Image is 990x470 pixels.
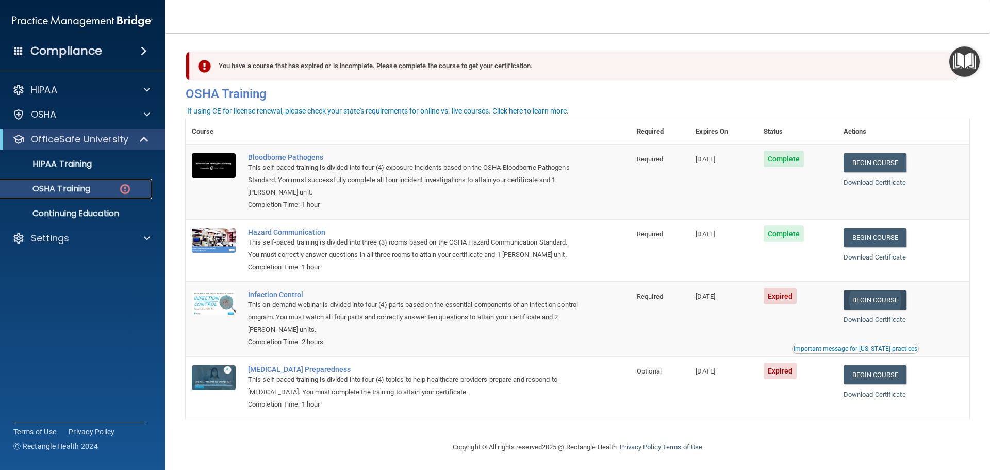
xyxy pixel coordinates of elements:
p: Settings [31,232,69,245]
span: Required [637,155,663,163]
p: OSHA [31,108,57,121]
div: This self-paced training is divided into four (4) topics to help healthcare providers prepare and... [248,374,579,398]
div: Completion Time: 2 hours [248,336,579,348]
div: You have a course that has expired or is incomplete. Please complete the course to get your certi... [190,52,958,80]
span: [DATE] [696,155,715,163]
a: Download Certificate [844,179,906,186]
span: Expired [764,363,797,379]
span: [DATE] [696,293,715,300]
span: Required [637,230,663,238]
a: Download Certificate [844,253,906,261]
img: exclamation-circle-solid-danger.72ef9ffc.png [198,60,211,73]
div: Completion Time: 1 hour [248,199,579,211]
p: OSHA Training [7,184,90,194]
span: Optional [637,367,662,375]
div: This self-paced training is divided into four (4) exposure incidents based on the OSHA Bloodborne... [248,161,579,199]
span: Expired [764,288,797,304]
div: This self-paced training is divided into three (3) rooms based on the OSHA Hazard Communication S... [248,236,579,261]
button: Open Resource Center [949,46,980,77]
p: OfficeSafe University [31,133,128,145]
span: [DATE] [696,367,715,375]
a: Begin Course [844,365,906,384]
a: [MEDICAL_DATA] Preparedness [248,365,579,374]
span: Complete [764,225,804,242]
span: Complete [764,151,804,167]
p: HIPAA [31,84,57,96]
p: Continuing Education [7,208,147,219]
a: Begin Course [844,228,906,247]
th: Status [757,119,837,144]
a: Download Certificate [844,391,906,398]
span: Required [637,293,663,300]
th: Required [631,119,689,144]
th: Expires On [689,119,757,144]
span: Ⓒ Rectangle Health 2024 [13,441,98,451]
div: Copyright © All rights reserved 2025 @ Rectangle Health | | [389,431,766,464]
div: Important message for [US_STATE] practices [794,346,917,352]
th: Actions [837,119,969,144]
h4: OSHA Training [186,87,969,101]
span: [DATE] [696,230,715,238]
h4: Compliance [30,44,102,58]
a: Terms of Use [663,443,702,451]
button: If using CE for license renewal, please check your state's requirements for online vs. live cours... [186,106,570,116]
div: Completion Time: 1 hour [248,261,579,273]
a: Infection Control [248,290,579,299]
button: Read this if you are a dental practitioner in the state of CA [792,344,919,354]
img: PMB logo [12,11,153,31]
div: Completion Time: 1 hour [248,398,579,411]
a: OSHA [12,108,150,121]
p: HIPAA Training [7,159,92,169]
a: Bloodborne Pathogens [248,153,579,161]
a: Terms of Use [13,427,56,437]
div: This on-demand webinar is divided into four (4) parts based on the essential components of an inf... [248,299,579,336]
div: If using CE for license renewal, please check your state's requirements for online vs. live cours... [187,107,569,115]
a: Begin Course [844,153,906,172]
a: OfficeSafe University [12,133,150,145]
a: Settings [12,232,150,245]
a: Download Certificate [844,316,906,323]
img: danger-circle.6113f641.png [119,183,131,196]
a: HIPAA [12,84,150,96]
a: Privacy Policy [620,443,661,451]
a: Privacy Policy [69,427,115,437]
a: Hazard Communication [248,228,579,236]
a: Begin Course [844,290,906,310]
th: Course [186,119,242,144]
